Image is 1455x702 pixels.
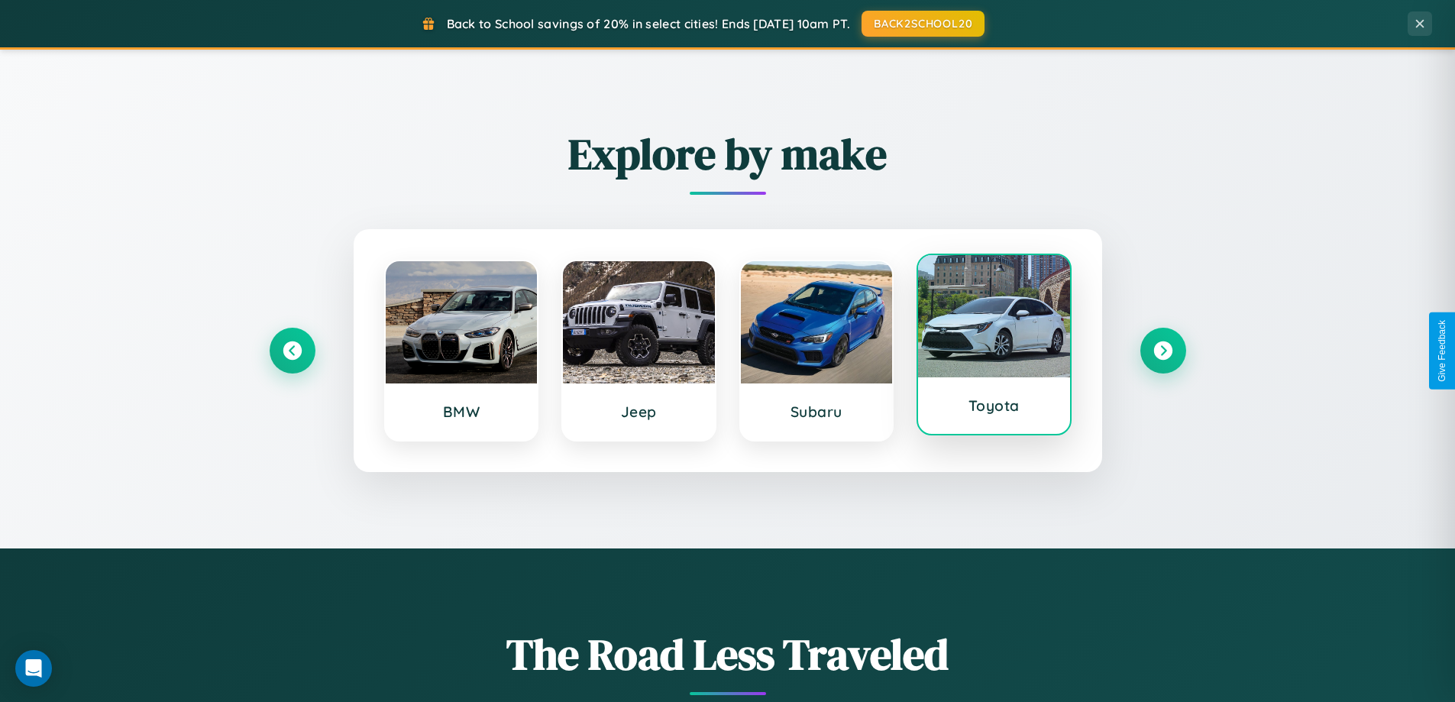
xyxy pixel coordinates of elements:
h1: The Road Less Traveled [270,625,1186,684]
div: Give Feedback [1437,320,1447,382]
span: Back to School savings of 20% in select cities! Ends [DATE] 10am PT. [447,16,850,31]
h3: Jeep [578,403,700,421]
h3: Subaru [756,403,878,421]
h3: Toyota [933,396,1055,415]
h2: Explore by make [270,125,1186,183]
h3: BMW [401,403,522,421]
div: Open Intercom Messenger [15,650,52,687]
button: BACK2SCHOOL20 [862,11,985,37]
